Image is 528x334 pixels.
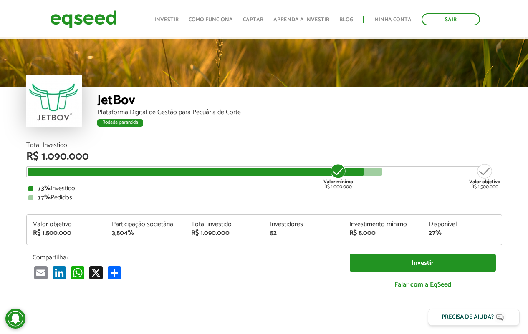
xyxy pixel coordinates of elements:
[50,8,117,30] img: EqSeed
[323,178,353,186] strong: Valor mínimo
[469,163,500,189] div: R$ 1.500.000
[339,17,353,22] a: Blog
[69,266,86,279] a: WhatsApp
[374,17,412,22] a: Minha conta
[191,230,258,237] div: R$ 1.090.000
[243,17,263,22] a: Captar
[273,17,329,22] a: Aprenda a investir
[97,109,502,116] div: Plataforma Digital de Gestão para Pecuária de Corte
[97,94,502,109] div: JetBov
[28,194,500,201] div: Pedidos
[33,221,100,228] div: Valor objetivo
[422,13,480,25] a: Sair
[33,266,49,279] a: Email
[112,230,179,237] div: 3,504%
[112,221,179,228] div: Participação societária
[469,178,500,186] strong: Valor objetivo
[38,183,51,194] strong: 73%
[28,185,500,192] div: Investido
[33,230,100,237] div: R$ 1.500.000
[26,151,502,162] div: R$ 1.090.000
[350,254,496,272] a: Investir
[38,192,51,203] strong: 77%
[154,17,179,22] a: Investir
[189,17,233,22] a: Como funciona
[88,266,104,279] a: X
[429,221,495,228] div: Disponível
[106,266,123,279] a: Compartilhar
[270,221,337,228] div: Investidores
[429,230,495,237] div: 27%
[349,230,416,237] div: R$ 5.000
[33,254,337,262] p: Compartilhar:
[349,221,416,228] div: Investimento mínimo
[26,142,502,149] div: Total Investido
[97,119,143,127] div: Rodada garantida
[323,163,354,189] div: R$ 1.000.000
[191,221,258,228] div: Total investido
[350,276,496,293] a: Falar com a EqSeed
[270,230,337,237] div: 52
[51,266,68,279] a: LinkedIn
